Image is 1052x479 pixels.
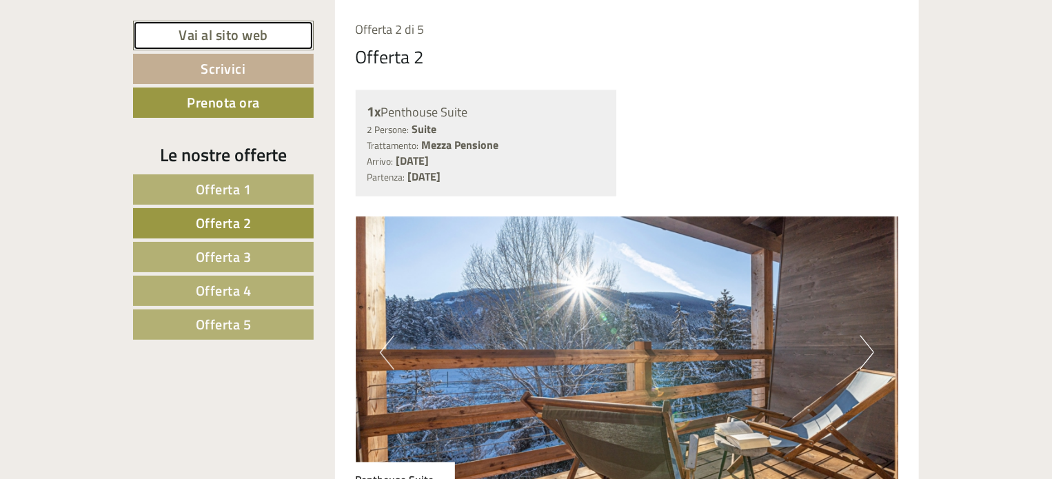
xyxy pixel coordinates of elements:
div: Penthouse Suite [367,102,605,122]
small: Partenza: [367,170,405,184]
span: Offerta 5 [196,314,252,335]
b: Mezza Pensione [422,136,499,153]
span: Offerta 1 [196,179,252,200]
span: Offerta 2 di 5 [356,20,425,39]
small: 2 Persone: [367,123,409,136]
div: Le nostre offerte [133,142,314,167]
button: Previous [380,336,394,370]
a: Prenota ora [133,88,314,118]
b: 1x [367,101,381,122]
a: Vai al sito web [133,21,314,50]
div: Offerta 2 [356,44,425,70]
b: [DATE] [408,168,441,185]
b: Suite [412,121,437,137]
span: Offerta 4 [196,280,252,301]
button: Next [860,336,874,370]
span: Offerta 3 [196,246,252,267]
small: Arrivo: [367,154,394,168]
a: Scrivici [133,54,314,84]
b: [DATE] [396,152,429,169]
small: Trattamento: [367,139,419,152]
span: Offerta 2 [196,212,252,234]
